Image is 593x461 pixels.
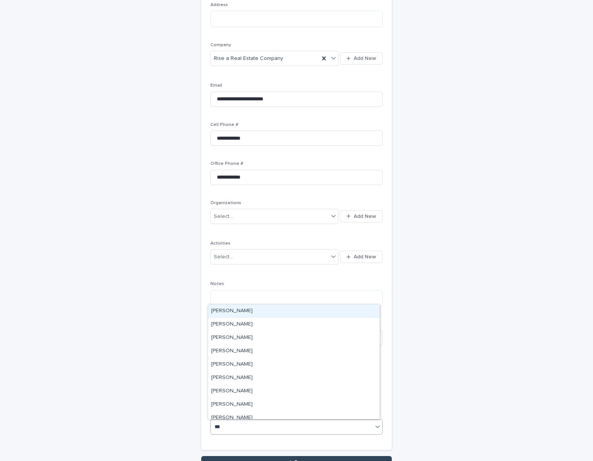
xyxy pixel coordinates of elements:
[340,52,383,64] button: Add New
[214,213,233,221] div: Select...
[208,358,380,371] div: Becky Thompson
[340,210,383,222] button: Add New
[354,254,376,260] span: Add New
[208,345,380,358] div: Bart Foreman
[354,214,376,219] span: Add New
[210,282,224,286] span: Notes
[208,318,380,331] div: Andy Douma
[210,3,228,7] span: Address
[210,201,241,205] span: Organizations
[210,161,243,166] span: Office Phone #
[214,253,233,261] div: Select...
[208,398,380,411] div: Daniel Adams
[210,241,231,246] span: Activities
[210,43,231,47] span: Company
[210,83,222,88] span: Email
[354,56,376,61] span: Add New
[208,331,380,345] div: Barry Foreman
[208,371,380,385] div: Bill Glassmyer
[208,305,380,318] div: Adam Love
[208,385,380,398] div: Carmen Beinhauer
[210,123,238,127] span: Cell Phone #
[214,55,283,63] span: Rise a Real Estate Company
[340,251,383,263] button: Add New
[208,411,380,425] div: Darby Miller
